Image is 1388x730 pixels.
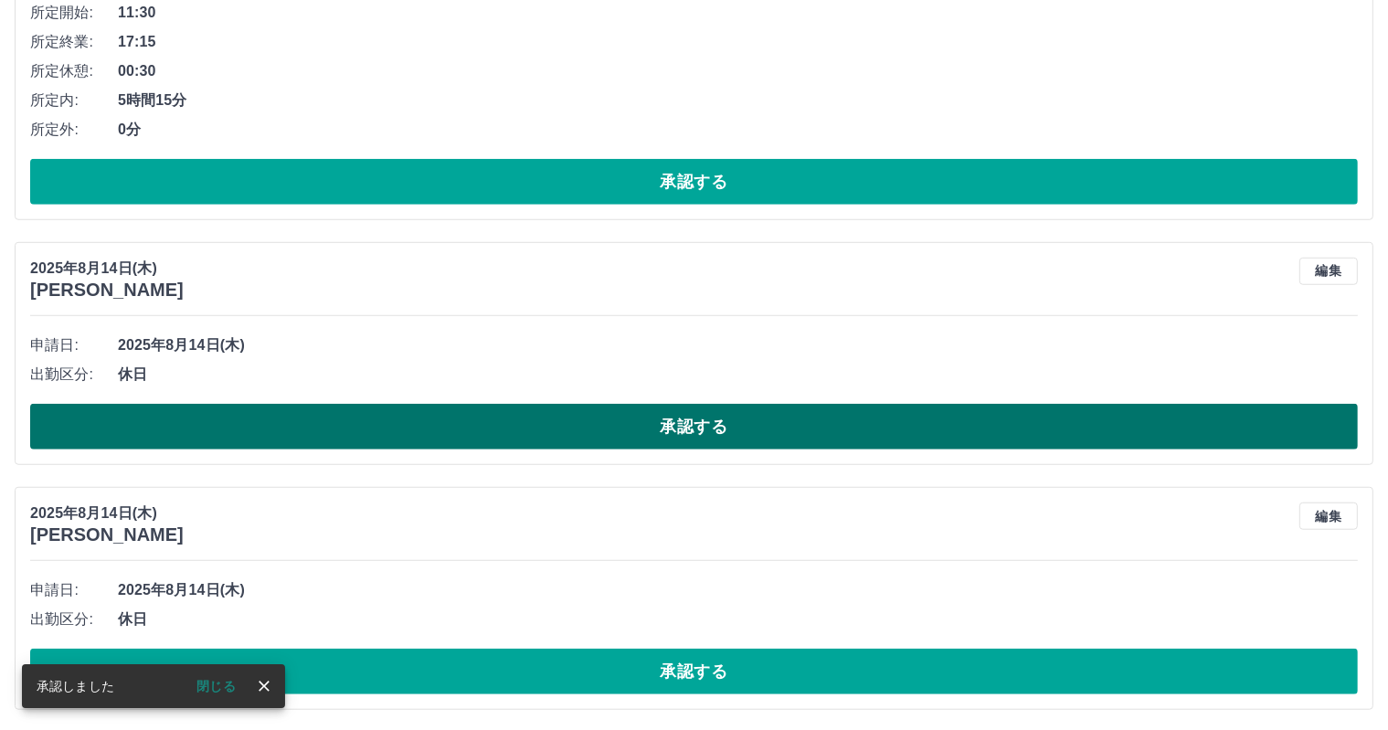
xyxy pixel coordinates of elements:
[30,119,118,141] span: 所定外:
[30,404,1358,450] button: 承認する
[118,31,1358,53] span: 17:15
[30,649,1358,694] button: 承認する
[118,364,1358,386] span: 休日
[37,670,114,703] div: 承認しました
[118,608,1358,630] span: 休日
[30,608,118,630] span: 出勤区分:
[118,60,1358,82] span: 00:30
[118,334,1358,356] span: 2025年8月14日(木)
[30,280,184,301] h3: [PERSON_NAME]
[30,258,184,280] p: 2025年8月14日(木)
[30,524,184,545] h3: [PERSON_NAME]
[250,672,278,700] button: close
[118,119,1358,141] span: 0分
[30,364,118,386] span: 出勤区分:
[30,90,118,111] span: 所定内:
[118,579,1358,601] span: 2025年8月14日(木)
[30,503,184,524] p: 2025年8月14日(木)
[30,2,118,24] span: 所定開始:
[1299,503,1358,530] button: 編集
[30,159,1358,205] button: 承認する
[30,31,118,53] span: 所定終業:
[30,60,118,82] span: 所定休憩:
[118,2,1358,24] span: 11:30
[118,90,1358,111] span: 5時間15分
[30,334,118,356] span: 申請日:
[1299,258,1358,285] button: 編集
[30,579,118,601] span: 申請日:
[182,672,250,700] button: 閉じる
